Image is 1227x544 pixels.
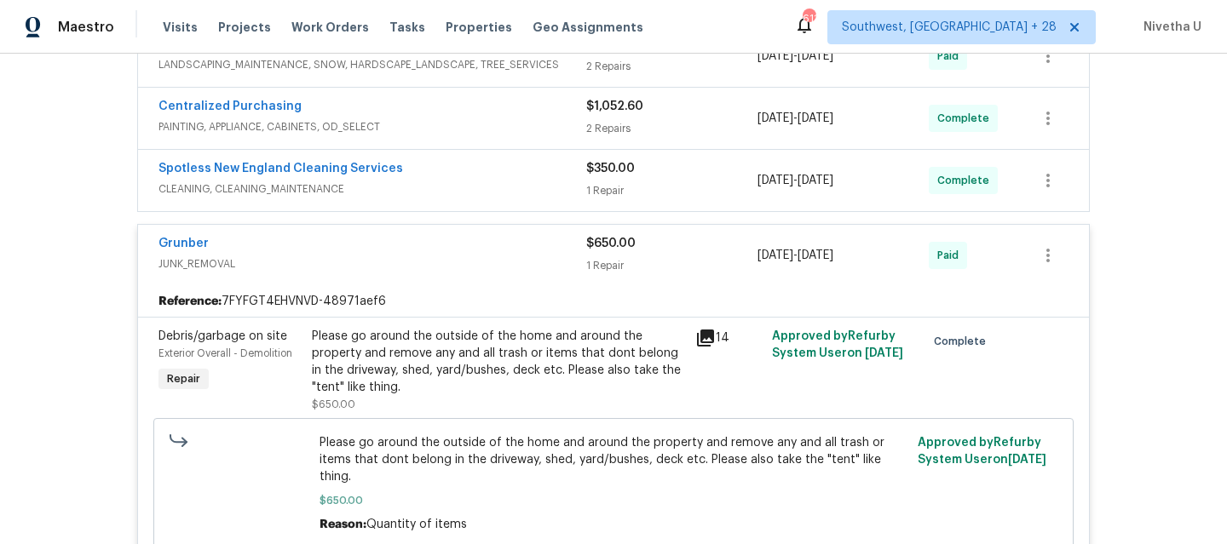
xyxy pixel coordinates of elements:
span: CLEANING, CLEANING_MAINTENANCE [158,180,586,198]
div: 7FYFGT4EHVNVD-48971aef6 [138,286,1089,317]
span: Work Orders [291,19,369,36]
span: [DATE] [798,175,833,186]
a: Centralized Purchasing [158,100,302,112]
span: $650.00 [312,399,355,409]
span: Debris/garbage on site [158,330,287,342]
span: [DATE] [865,347,903,359]
span: Quantity of items [366,518,467,530]
span: [DATE] [758,249,793,261]
span: [DATE] [798,50,833,62]
span: Tasks [389,21,425,33]
div: 611 [803,10,815,27]
span: Complete [934,333,993,350]
span: Properties [446,19,512,36]
span: Southwest, [GEOGRAPHIC_DATA] + 28 [842,19,1057,36]
span: $1,052.60 [586,100,643,112]
span: JUNK_REMOVAL [158,255,586,272]
div: 1 Repair [586,182,758,199]
b: Reference: [158,293,222,310]
span: - [758,48,833,65]
span: Projects [218,19,271,36]
a: Spotless New England Cleaning Services [158,163,403,175]
a: Grunber [158,238,209,249]
span: $350.00 [586,163,635,175]
span: PAINTING, APPLIANCE, CABINETS, OD_SELECT [158,118,586,135]
span: [DATE] [758,112,793,124]
div: 14 [695,328,762,348]
span: Approved by Refurby System User on [772,330,903,359]
span: [DATE] [758,175,793,186]
div: 1 Repair [586,257,758,274]
span: Geo Assignments [533,19,643,36]
span: - [758,247,833,264]
div: 2 Repairs [586,58,758,75]
span: - [758,172,833,189]
span: Please go around the outside of the home and around the property and remove any and all trash or ... [320,434,908,485]
span: [DATE] [798,112,833,124]
span: Approved by Refurby System User on [918,437,1046,466]
span: Paid [937,247,965,264]
span: Visits [163,19,198,36]
span: Exterior Overall - Demolition [158,348,292,358]
span: Complete [937,172,996,189]
span: Paid [937,48,965,65]
span: Complete [937,110,996,127]
span: [DATE] [758,50,793,62]
span: Reason: [320,518,366,530]
span: - [758,110,833,127]
span: [DATE] [1008,454,1046,466]
div: Please go around the outside of the home and around the property and remove any and all trash or ... [312,328,685,396]
span: LANDSCAPING_MAINTENANCE, SNOW, HARDSCAPE_LANDSCAPE, TREE_SERVICES [158,56,586,73]
span: [DATE] [798,249,833,261]
span: $650.00 [586,238,636,249]
span: Maestro [58,19,114,36]
span: $650.00 [320,492,908,509]
span: Nivetha U [1137,19,1201,36]
div: 2 Repairs [586,120,758,137]
span: Repair [160,370,207,387]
